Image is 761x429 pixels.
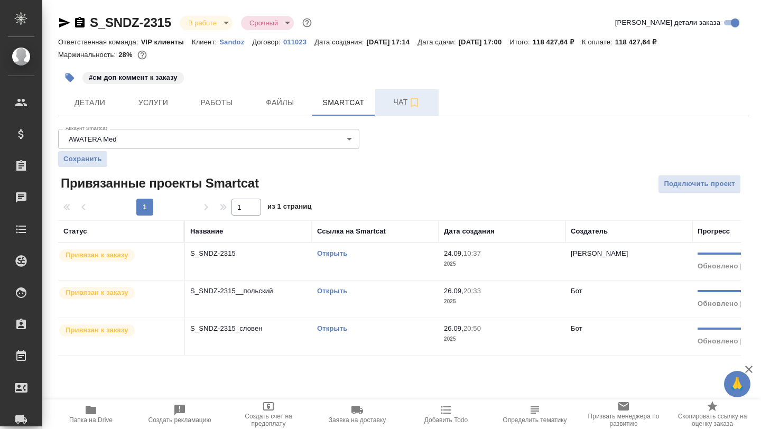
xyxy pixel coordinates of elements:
span: Чат [382,96,432,109]
p: Привязан к заказу [66,287,128,298]
button: Доп статусы указывают на важность/срочность заказа [300,16,314,30]
span: Работы [191,96,242,109]
a: 011023 [283,37,314,46]
span: Папка на Drive [69,416,113,424]
p: Привязан к заказу [66,325,128,335]
p: Маржинальность: [58,51,118,59]
span: Добавить Todo [424,416,468,424]
a: Открыть [317,287,347,295]
a: Sandoz [219,37,252,46]
button: Создать счет на предоплату [224,399,313,429]
p: Ответственная команда: [58,38,141,46]
button: Скопировать ссылку для ЯМессенджера [58,16,71,29]
p: 20:33 [463,287,481,295]
p: 20:50 [463,324,481,332]
p: 26.09, [444,324,463,332]
p: 24.09, [444,249,463,257]
a: S_SNDZ-2315 [90,15,171,30]
div: Создатель [571,226,608,237]
button: 70936.93 RUB; [135,48,149,62]
span: Определить тематику [503,416,567,424]
span: 🙏 [728,373,746,395]
button: Сохранить [58,151,107,167]
p: [PERSON_NAME] [571,249,628,257]
button: Скопировать ссылку на оценку заказа [668,399,757,429]
p: Договор: [252,38,283,46]
p: 118 427,64 ₽ [615,38,664,46]
span: Сохранить [63,154,102,164]
p: Клиент: [192,38,219,46]
p: S_SNDZ-2315__польский [190,286,307,296]
p: S_SNDZ-2315 [190,248,307,259]
p: S_SNDZ-2315_словен [190,323,307,334]
p: Sandoz [219,38,252,46]
span: Призвать менеджера по развитию [586,413,662,427]
p: 26.09, [444,287,463,295]
span: Детали [64,96,115,109]
span: Smartcat [318,96,369,109]
p: 011023 [283,38,314,46]
div: В работе [180,16,233,30]
span: [PERSON_NAME] детали заказа [615,17,720,28]
p: [DATE] 17:00 [459,38,510,46]
button: В работе [185,18,220,27]
span: Скопировать ссылку на оценку заказа [674,413,750,427]
span: Услуги [128,96,179,109]
span: Привязанные проекты Smartcat [58,175,259,192]
div: Дата создания [444,226,495,237]
p: Дата сдачи: [417,38,458,46]
div: AWATERA Med [58,129,359,149]
p: Привязан к заказу [66,250,128,260]
a: Открыть [317,324,347,332]
p: Дата создания: [314,38,366,46]
p: 28% [118,51,135,59]
p: Бот [571,287,582,295]
button: Срочный [246,18,281,27]
p: 10:37 [463,249,481,257]
p: К оплате: [582,38,615,46]
p: 118 427,64 ₽ [533,38,582,46]
button: Добавить тэг [58,66,81,89]
div: Статус [63,226,87,237]
button: AWATERA Med [66,135,120,144]
button: 🙏 [724,371,750,397]
button: Добавить Todo [402,399,490,429]
button: Определить тематику [490,399,579,429]
div: В работе [241,16,294,30]
button: Призвать менеджера по развитию [579,399,668,429]
a: Открыть [317,249,347,257]
span: Файлы [255,96,305,109]
p: 2025 [444,334,560,344]
p: 2025 [444,259,560,269]
span: Создать рекламацию [149,416,211,424]
button: Создать рекламацию [135,399,224,429]
span: см доп коммент к заказу [81,72,185,81]
div: Название [190,226,223,237]
button: Заявка на доставку [313,399,402,429]
span: Создать счет на предоплату [230,413,307,427]
svg: Подписаться [408,96,421,109]
button: Папка на Drive [47,399,135,429]
p: VIP клиенты [141,38,192,46]
button: Скопировать ссылку [73,16,86,29]
span: Заявка на доставку [329,416,386,424]
p: #см доп коммент к заказу [89,72,178,83]
p: [DATE] 17:14 [367,38,418,46]
div: Ссылка на Smartcat [317,226,386,237]
p: Бот [571,324,582,332]
span: из 1 страниц [267,200,312,216]
div: Прогресс [698,226,730,237]
button: Подключить проект [658,175,741,193]
span: Подключить проект [664,178,735,190]
p: 2025 [444,296,560,307]
p: Итого: [509,38,532,46]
